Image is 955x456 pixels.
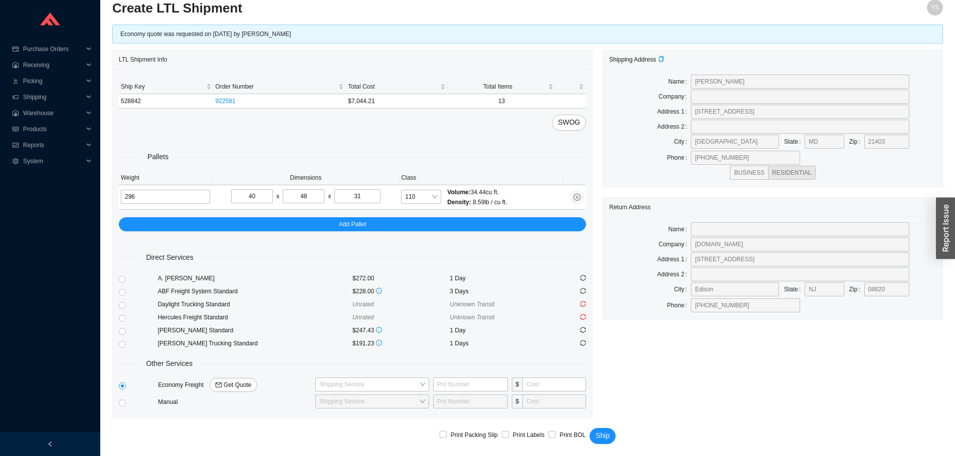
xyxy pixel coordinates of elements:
[784,282,805,296] label: State
[23,153,83,169] span: System
[667,298,691,312] label: Phone
[23,105,83,121] span: Warehouse
[405,190,437,203] span: 110
[23,57,83,73] span: Receiving
[450,338,547,348] div: 1 Days
[346,94,448,109] td: $7,044.21
[522,377,586,391] input: Cost
[216,382,222,389] span: mail
[276,191,279,201] div: x
[158,299,352,309] div: Daylight Trucking Standard
[158,286,352,296] div: ABF Freight System Standard
[552,115,586,131] button: SWOG
[119,171,212,185] th: Weight
[674,282,691,296] label: City
[657,267,691,281] label: Address 2
[12,142,19,148] span: fund
[12,46,19,52] span: credit-card
[352,338,450,348] div: $191.23
[376,327,382,333] span: info-circle
[224,380,251,390] span: Get Quote
[558,117,580,128] span: SWOG
[658,55,664,65] div: Copy
[139,252,201,263] span: Direct Services
[119,80,214,94] th: Ship Key sortable
[119,94,214,109] td: 528842
[433,377,508,391] input: Pro Number
[216,82,337,92] span: Order Number
[352,286,450,296] div: $228.00
[596,430,610,441] span: Ship
[590,428,616,444] button: Ship
[119,217,586,231] button: Add Pallet
[849,282,864,296] label: Zip
[522,394,586,408] input: Cost
[580,340,586,346] span: sync
[667,151,691,165] label: Phone
[734,169,765,176] span: BUSINESS
[580,314,586,320] span: sync
[450,286,547,296] div: 3 Days
[334,189,380,203] input: H
[376,340,382,346] span: info-circle
[12,158,19,164] span: setting
[849,135,864,149] label: Zip
[121,82,204,92] span: Ship Key
[158,312,352,322] div: Hercules Freight Standard
[119,50,586,69] div: LTL Shipment Info
[448,80,555,94] th: Total Items sortable
[580,288,586,294] span: sync
[555,80,586,94] th: undefined sortable
[352,325,450,335] div: $247.43
[23,73,83,89] span: Picking
[23,41,83,57] span: Purchase Orders
[447,197,507,207] div: 8.59 lb / cu ft.
[212,171,399,185] th: Dimensions
[674,135,691,149] label: City
[156,397,313,407] div: Manual
[23,137,83,153] span: Reports
[659,237,691,251] label: Company
[609,198,936,216] div: Return Address
[328,191,331,201] div: x
[139,358,200,369] span: Other Services
[447,187,507,197] div: 34.44 cu ft.
[657,105,691,119] label: Address 1
[399,171,562,185] th: Class
[210,378,257,392] button: mailGet Quote
[214,80,346,94] th: Order Number sortable
[12,126,19,132] span: read
[352,314,374,321] span: Unrated
[580,275,586,281] span: sync
[658,56,664,62] span: copy
[609,56,664,63] span: Shipping Address
[512,394,523,408] span: $
[580,301,586,307] span: sync
[120,29,935,39] div: Economy quote was requested on [DATE] by [PERSON_NAME]
[23,121,83,137] span: Products
[339,219,366,229] span: Add Pallet
[450,325,547,335] div: 1 Day
[140,151,175,163] span: Pallets
[657,252,691,266] label: Address 1
[216,98,236,105] a: 922581
[447,189,470,196] span: Volume:
[555,430,590,440] span: Print BOL
[283,189,324,203] input: W
[448,94,555,109] td: 13
[158,325,352,335] div: [PERSON_NAME] Standard
[450,273,547,283] div: 1 Day
[352,301,374,308] span: Unrated
[433,394,508,408] input: Pro Number
[158,273,352,283] div: A. [PERSON_NAME]
[231,189,273,203] input: L
[376,288,382,294] span: info-circle
[23,89,83,105] span: Shipping
[450,301,494,308] span: Unknown Transit
[509,430,548,440] span: Print Labels
[772,169,812,176] span: RESIDENTIAL
[158,338,352,348] div: [PERSON_NAME] Trucking Standard
[450,314,494,321] span: Unknown Transit
[657,120,691,134] label: Address 2
[352,273,450,283] div: $272.00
